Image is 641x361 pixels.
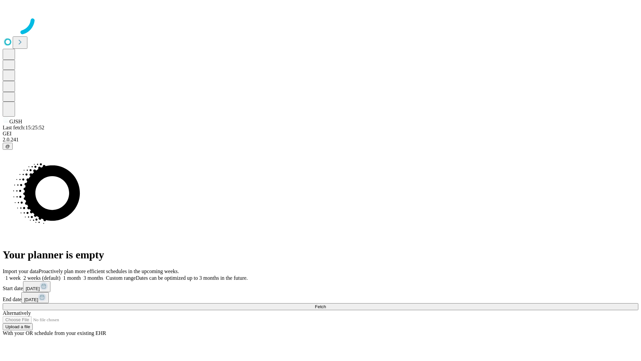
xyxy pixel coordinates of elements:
[3,268,39,274] span: Import your data
[9,119,22,124] span: GJSH
[23,275,60,281] span: 2 weeks (default)
[39,268,179,274] span: Proactively plan more efficient schedules in the upcoming weeks.
[5,275,21,281] span: 1 week
[3,249,638,261] h1: Your planner is empty
[3,125,44,130] span: Last fetch: 15:25:52
[26,286,40,291] span: [DATE]
[24,297,38,302] span: [DATE]
[21,292,49,303] button: [DATE]
[3,330,106,336] span: With your OR schedule from your existing EHR
[3,137,638,143] div: 2.0.241
[3,143,13,150] button: @
[3,310,31,316] span: Alternatively
[3,292,638,303] div: End date
[3,323,33,330] button: Upload a file
[136,275,248,281] span: Dates can be optimized up to 3 months in the future.
[23,281,50,292] button: [DATE]
[315,304,326,309] span: Fetch
[5,144,10,149] span: @
[106,275,136,281] span: Custom range
[3,131,638,137] div: GEI
[3,303,638,310] button: Fetch
[83,275,103,281] span: 3 months
[3,281,638,292] div: Start date
[63,275,81,281] span: 1 month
